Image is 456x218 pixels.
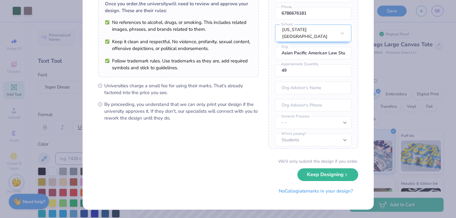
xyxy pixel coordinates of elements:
[275,82,351,94] input: Org Advisor's Name
[105,38,252,52] li: Keep it clean and respectful. No violence, profanity, sexual content, offensive depictions, or po...
[275,64,351,77] input: Approximate Quantity
[278,158,358,165] div: We’ll only submit the design if you order.
[273,185,358,198] button: NoCollegiatemarks in your design?
[104,82,259,96] span: Universities charge a small fee for using their marks. That’s already factored into the price you...
[275,7,351,20] input: Phone
[275,47,351,59] input: Org
[105,19,252,33] li: No references to alcohol, drugs, or smoking. This includes related images, phrases, and brands re...
[104,101,259,121] span: By proceeding, you understand that we can only print your design if the university approves it. I...
[297,168,358,181] button: Keep Designing
[105,0,252,14] div: Once you order, the university will need to review and approve your design. These are their rules:
[275,99,351,111] input: Org Advisor's Phone
[105,57,252,71] li: Follow trademark rules. Use trademarks as they are, add required symbols and stick to guidelines.
[282,26,336,40] div: [US_STATE][GEOGRAPHIC_DATA]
